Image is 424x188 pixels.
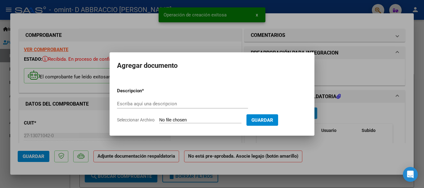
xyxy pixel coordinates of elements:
[246,114,278,126] button: Guardar
[403,167,418,182] div: Open Intercom Messenger
[251,117,273,123] span: Guardar
[117,60,307,72] h2: Agregar documento
[117,87,174,94] p: Descripcion
[117,117,155,122] span: Seleccionar Archivo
